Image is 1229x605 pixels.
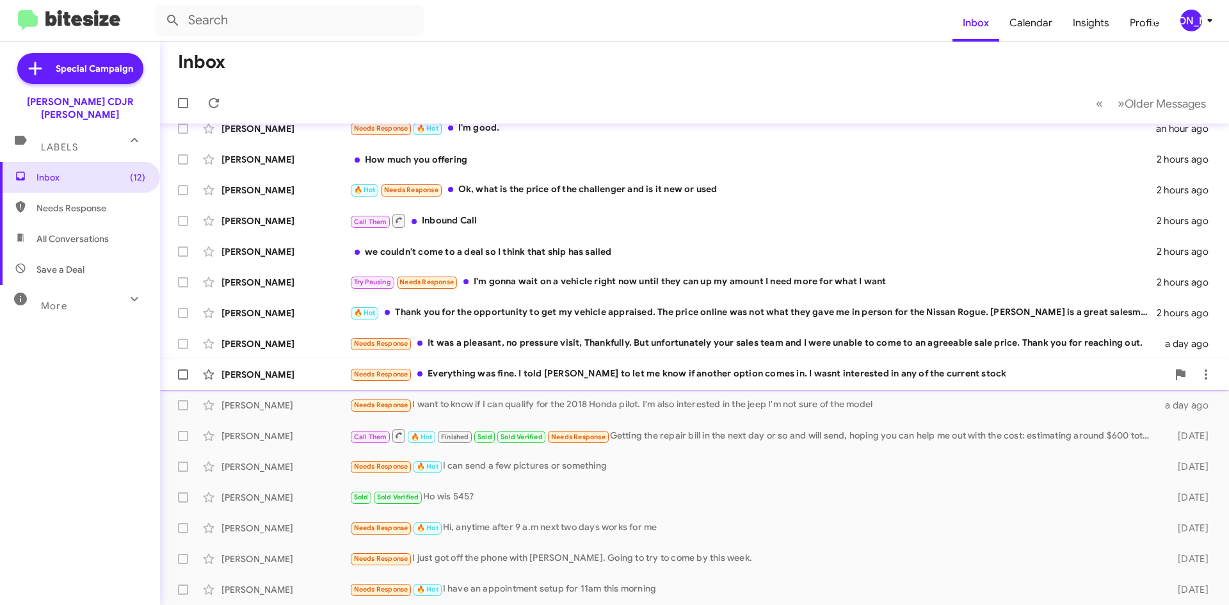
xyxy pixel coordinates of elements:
[221,399,349,412] div: [PERSON_NAME]
[349,275,1157,289] div: I'm gonna wait on a vehicle right now until they can up my amount I need more for what I want
[1169,10,1215,31] button: [PERSON_NAME]
[1157,522,1219,535] div: [DATE]
[349,459,1157,474] div: I can send a few pictures or something
[1120,4,1169,42] a: Profile
[221,491,349,504] div: [PERSON_NAME]
[952,4,999,42] a: Inbox
[1157,553,1219,565] div: [DATE]
[36,263,84,276] span: Save a Deal
[221,153,349,166] div: [PERSON_NAME]
[354,278,391,286] span: Try Pausing
[417,585,438,593] span: 🔥 Hot
[221,553,349,565] div: [PERSON_NAME]
[349,398,1157,412] div: I want to know if I can qualify for the 2018 Honda pilot. I'm also interested in the jeep I'm not...
[349,305,1157,320] div: Thank you for the opportunity to get my vehicle appraised. The price online was not what they gav...
[349,336,1157,351] div: It was a pleasant, no pressure visit, Thankfully. But unfortunately your sales team and I were un...
[349,367,1168,382] div: Everything was fine. I told [PERSON_NAME] to let me know if another option comes in. I wasnt inte...
[399,278,454,286] span: Needs Response
[417,524,438,532] span: 🔥 Hot
[221,337,349,350] div: [PERSON_NAME]
[349,182,1157,197] div: Ok, what is the price of the challenger and is it new or used
[221,214,349,227] div: [PERSON_NAME]
[349,153,1157,166] div: How much you offering
[130,171,145,184] span: (12)
[56,62,133,75] span: Special Campaign
[1096,95,1103,111] span: «
[221,184,349,197] div: [PERSON_NAME]
[354,493,369,501] span: Sold
[1125,97,1206,111] span: Older Messages
[354,401,408,409] span: Needs Response
[354,186,376,194] span: 🔥 Hot
[221,460,349,473] div: [PERSON_NAME]
[41,141,78,153] span: Labels
[501,433,543,441] span: Sold Verified
[178,52,225,72] h1: Inbox
[349,551,1157,566] div: I just got off the phone with [PERSON_NAME]. Going to try to come by this week.
[36,202,145,214] span: Needs Response
[349,213,1157,229] div: Inbound Call
[354,554,408,563] span: Needs Response
[36,232,109,245] span: All Conversations
[1063,4,1120,42] a: Insights
[551,433,606,441] span: Needs Response
[411,433,433,441] span: 🔥 Hot
[1180,10,1202,31] div: [PERSON_NAME]
[354,309,376,317] span: 🔥 Hot
[1157,214,1219,227] div: 2 hours ago
[1157,184,1219,197] div: 2 hours ago
[1118,95,1125,111] span: »
[349,121,1156,136] div: I'm good.
[354,339,408,348] span: Needs Response
[36,171,145,184] span: Inbox
[17,53,143,84] a: Special Campaign
[1110,90,1214,117] button: Next
[377,493,419,501] span: Sold Verified
[221,307,349,319] div: [PERSON_NAME]
[478,433,492,441] span: Sold
[999,4,1063,42] a: Calendar
[221,583,349,596] div: [PERSON_NAME]
[1088,90,1111,117] button: Previous
[221,245,349,258] div: [PERSON_NAME]
[1157,276,1219,289] div: 2 hours ago
[1157,583,1219,596] div: [DATE]
[1157,460,1219,473] div: [DATE]
[349,490,1157,504] div: Ho wis 545?
[1157,399,1219,412] div: a day ago
[1156,122,1219,135] div: an hour ago
[349,428,1157,444] div: Getting the repair bill in the next day or so and will send, hoping you can help me out with the ...
[349,520,1157,535] div: Hi, anytime after 9 a.m next two days works for me
[441,433,469,441] span: Finished
[354,124,408,133] span: Needs Response
[221,430,349,442] div: [PERSON_NAME]
[349,245,1157,258] div: we couldn't come to a deal so I think that ship has sailed
[221,122,349,135] div: [PERSON_NAME]
[417,124,438,133] span: 🔥 Hot
[155,5,424,36] input: Search
[221,368,349,381] div: [PERSON_NAME]
[221,276,349,289] div: [PERSON_NAME]
[349,582,1157,597] div: I have an appointment setup for 11am this morning
[1157,337,1219,350] div: a day ago
[354,462,408,471] span: Needs Response
[1157,153,1219,166] div: 2 hours ago
[354,433,387,441] span: Call Them
[354,370,408,378] span: Needs Response
[41,300,67,312] span: More
[1089,90,1214,117] nav: Page navigation example
[354,218,387,226] span: Call Them
[354,585,408,593] span: Needs Response
[1157,307,1219,319] div: 2 hours ago
[1157,430,1219,442] div: [DATE]
[384,186,438,194] span: Needs Response
[354,524,408,532] span: Needs Response
[1157,245,1219,258] div: 2 hours ago
[1157,491,1219,504] div: [DATE]
[417,462,438,471] span: 🔥 Hot
[221,522,349,535] div: [PERSON_NAME]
